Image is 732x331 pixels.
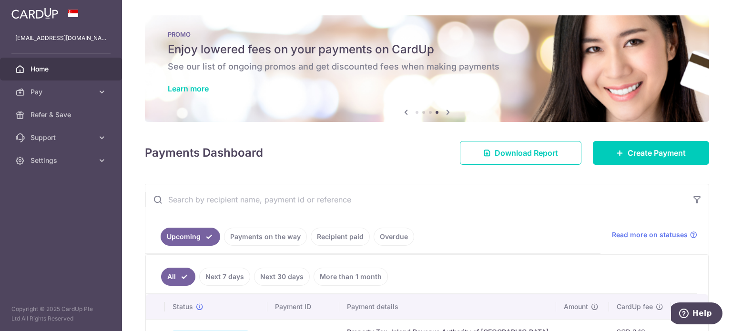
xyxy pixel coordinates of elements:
[15,33,107,43] p: [EMAIL_ADDRESS][DOMAIN_NAME]
[168,42,686,57] h5: Enjoy lowered fees on your payments on CardUp
[612,230,688,240] span: Read more on statuses
[671,302,722,326] iframe: Opens a widget where you can find more information
[161,268,195,286] a: All
[173,302,193,311] span: Status
[374,228,414,246] a: Overdue
[339,294,556,319] th: Payment details
[30,64,93,74] span: Home
[314,268,388,286] a: More than 1 month
[612,230,697,240] a: Read more on statuses
[593,141,709,165] a: Create Payment
[224,228,307,246] a: Payments on the way
[679,302,710,311] span: Total amt.
[145,184,686,215] input: Search by recipient name, payment id or reference
[617,302,653,311] span: CardUp fee
[145,15,709,122] img: Latest Promos banner
[11,8,58,19] img: CardUp
[30,87,93,97] span: Pay
[30,156,93,165] span: Settings
[460,141,581,165] a: Download Report
[30,110,93,120] span: Refer & Save
[30,133,93,142] span: Support
[161,228,220,246] a: Upcoming
[311,228,370,246] a: Recipient paid
[168,30,686,38] p: PROMO
[199,268,250,286] a: Next 7 days
[168,84,209,93] a: Learn more
[267,294,339,319] th: Payment ID
[564,302,588,311] span: Amount
[495,147,558,159] span: Download Report
[145,144,263,161] h4: Payments Dashboard
[254,268,310,286] a: Next 30 days
[168,61,686,72] h6: See our list of ongoing promos and get discounted fees when making payments
[628,147,686,159] span: Create Payment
